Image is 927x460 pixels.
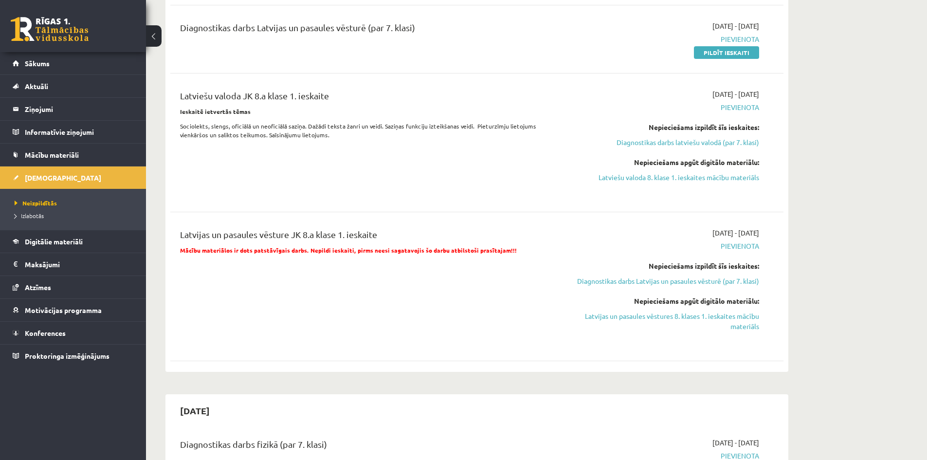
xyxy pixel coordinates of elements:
legend: Ziņojumi [25,98,134,120]
a: Neizpildītās [15,199,136,207]
div: Nepieciešams izpildīt šīs ieskaites: [576,122,759,132]
span: Proktoringa izmēģinājums [25,351,109,360]
div: Nepieciešams izpildīt šīs ieskaites: [576,261,759,271]
span: Aktuāli [25,82,48,91]
a: Proktoringa izmēģinājums [13,345,134,367]
span: Pievienota [576,102,759,112]
a: Izlabotās [15,211,136,220]
span: Pievienota [576,34,759,44]
a: Diagnostikas darbs Latvijas un pasaules vēsturē (par 7. klasi) [576,276,759,286]
span: Atzīmes [25,283,51,292]
a: Sākums [13,52,134,74]
span: Neizpildītās [15,199,57,207]
a: Diagnostikas darbs latviešu valodā (par 7. klasi) [576,137,759,147]
span: Pievienota [576,241,759,251]
a: [DEMOGRAPHIC_DATA] [13,166,134,189]
span: Izlabotās [15,212,44,220]
span: Mācību materiāli [25,150,79,159]
div: Nepieciešams apgūt digitālo materiālu: [576,157,759,167]
legend: Informatīvie ziņojumi [25,121,134,143]
span: [DATE] - [DATE] [712,21,759,31]
span: Sākums [25,59,50,68]
span: [DEMOGRAPHIC_DATA] [25,173,101,182]
span: Motivācijas programma [25,306,102,314]
a: Ziņojumi [13,98,134,120]
span: [DATE] - [DATE] [712,228,759,238]
a: Latviešu valoda 8. klase 1. ieskaites mācību materiāls [576,172,759,183]
div: Diagnostikas darbs Latvijas un pasaules vēsturē (par 7. klasi) [180,21,561,39]
div: Diagnostikas darbs fizikā (par 7. klasi) [180,438,561,456]
a: Pildīt ieskaiti [694,46,759,59]
a: Rīgas 1. Tālmācības vidusskola [11,17,89,41]
span: [DATE] - [DATE] [712,89,759,99]
a: Maksājumi [13,253,134,276]
span: [DATE] - [DATE] [712,438,759,448]
legend: Maksājumi [25,253,134,276]
span: Mācību materiālos ir dots patstāvīgais darbs. Nepildi ieskaiti, pirms neesi sagatavojis šo darbu ... [180,246,517,254]
div: Latviešu valoda JK 8.a klase 1. ieskaite [180,89,561,107]
a: Motivācijas programma [13,299,134,321]
a: Aktuāli [13,75,134,97]
p: Sociolekts, slengs, oficiālā un neoficiālā saziņa. Dažādi teksta žanri un veidi. Saziņas funkciju... [180,122,561,139]
a: Mācību materiāli [13,144,134,166]
a: Atzīmes [13,276,134,298]
a: Informatīvie ziņojumi [13,121,134,143]
span: Konferences [25,329,66,337]
a: Konferences [13,322,134,344]
div: Nepieciešams apgūt digitālo materiālu: [576,296,759,306]
h2: [DATE] [170,399,219,422]
a: Latvijas un pasaules vēstures 8. klases 1. ieskaites mācību materiāls [576,311,759,331]
a: Digitālie materiāli [13,230,134,253]
strong: Ieskaitē ietvertās tēmas [180,108,251,115]
div: Latvijas un pasaules vēsture JK 8.a klase 1. ieskaite [180,228,561,246]
span: Digitālie materiāli [25,237,83,246]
